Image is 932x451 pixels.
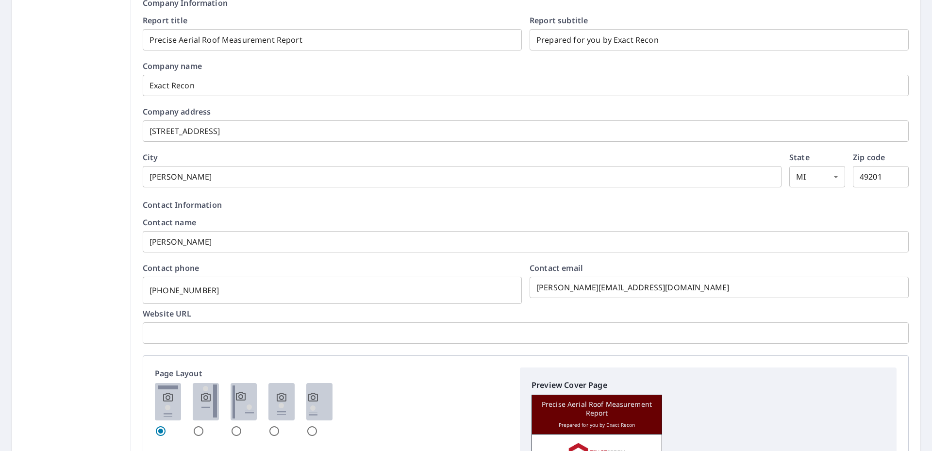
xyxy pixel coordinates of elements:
[789,153,845,161] label: State
[796,172,806,182] em: MI
[155,367,508,379] p: Page Layout
[559,420,635,429] p: Prepared for you by Exact Recon
[143,62,909,70] label: Company name
[143,17,522,24] label: Report title
[143,153,782,161] label: City
[143,199,909,211] p: Contact Information
[143,310,909,317] label: Website URL
[143,108,909,116] label: Company address
[537,400,657,418] p: Precise Aerial Roof Measurement Report
[853,153,909,161] label: Zip code
[306,383,333,420] img: 5
[143,264,522,272] label: Contact phone
[143,218,909,226] label: Contact name
[268,383,295,420] img: 4
[530,264,909,272] label: Contact email
[530,17,909,24] label: Report subtitle
[789,166,845,187] div: MI
[155,383,181,420] img: 1
[231,383,257,420] img: 3
[193,383,219,420] img: 2
[532,379,885,391] p: Preview Cover Page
